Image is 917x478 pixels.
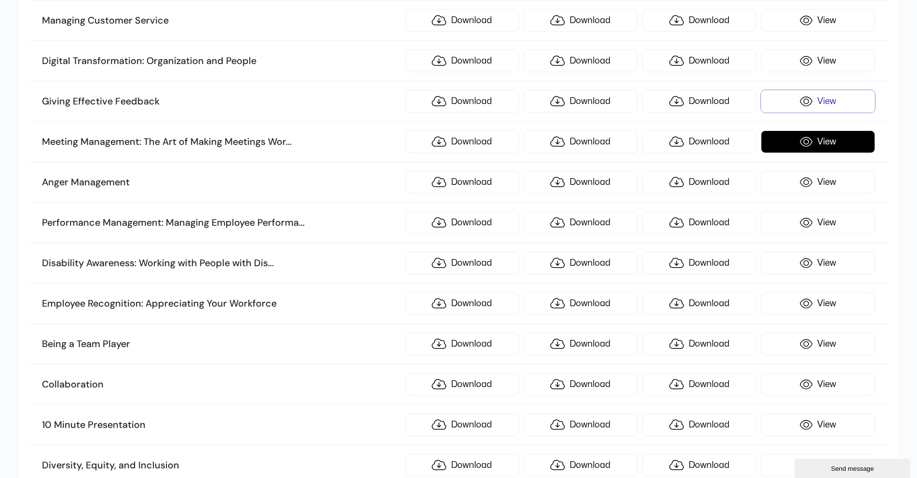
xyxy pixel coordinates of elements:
a: Download [524,252,638,274]
a: View [761,50,875,72]
a: Download [642,9,756,32]
a: Download [524,130,638,153]
a: Download [405,50,519,72]
a: Download [405,333,519,355]
a: Download [642,333,756,355]
a: View [761,211,875,234]
h3: Giving Effective Feedback [42,95,400,108]
span: ... [268,257,274,269]
h3: Meeting Management: The Art of Making Meetings Wor [42,136,400,148]
h3: Diversity, Equity, and Inclusion [42,459,400,472]
h3: Digital Transformation: Organization and People [42,55,400,67]
a: Download [405,292,519,315]
a: Download [524,413,638,436]
a: View [761,333,875,355]
h3: Collaboration [42,378,400,391]
a: Download [642,90,756,113]
a: Download [405,454,519,477]
a: Download [524,171,638,194]
a: Download [405,9,519,32]
a: Download [524,373,638,396]
a: Download [405,252,519,274]
a: Download [642,211,756,234]
h3: 10 Minute Presentation [42,419,400,431]
iframe: chat widget [795,457,912,478]
a: Download [524,211,638,234]
span: ... [299,216,305,229]
h3: Performance Management: Managing Employee Performa [42,217,400,229]
h3: Being a Team Player [42,338,400,350]
a: Download [642,413,756,436]
h3: Anger Management [42,176,400,189]
a: Download [642,130,756,153]
a: Download [642,50,756,72]
a: View [761,9,875,32]
a: Download [405,171,519,194]
a: Download [405,211,519,234]
span: ... [286,135,292,148]
h3: Managing Customer Service [42,14,400,27]
a: Download [642,292,756,315]
a: Download [524,50,638,72]
a: Download [405,373,519,396]
a: Download [642,252,756,274]
a: Download [405,413,519,436]
a: Download [524,454,638,477]
a: View [761,413,875,436]
a: View [761,130,875,153]
a: Download [642,373,756,396]
a: View [761,171,875,194]
a: Download [524,292,638,315]
a: Download [405,90,519,113]
a: Download [642,454,756,477]
a: View [761,292,875,315]
h3: Disability Awareness: Working with People with Dis [42,257,400,270]
a: View [761,373,875,396]
a: Download [524,333,638,355]
a: Download [524,9,638,32]
a: Download [642,171,756,194]
a: View [761,90,875,113]
a: Download [524,90,638,113]
a: View [761,252,875,274]
a: View [761,454,875,477]
h3: Employee Recognition: Appreciating Your Workforce [42,297,400,310]
a: Download [405,130,519,153]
